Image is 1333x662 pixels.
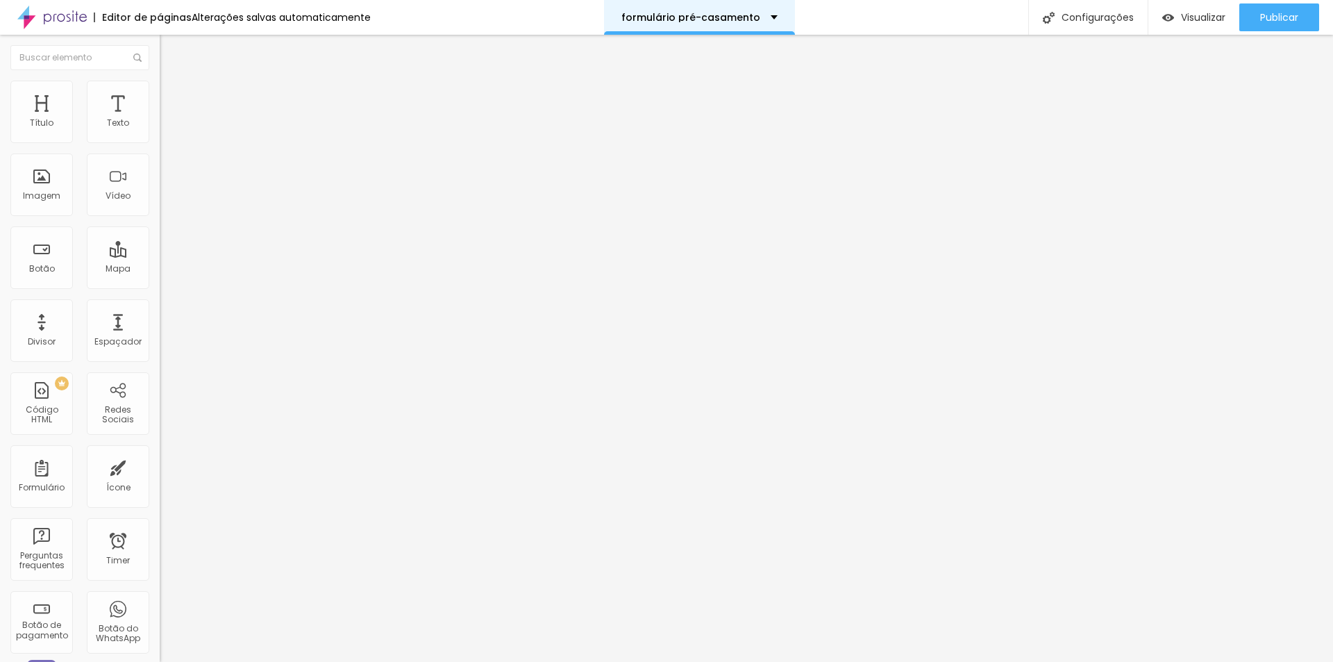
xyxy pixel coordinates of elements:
[23,191,60,201] div: Imagem
[90,624,145,644] div: Botão do WhatsApp
[106,264,131,274] div: Mapa
[94,337,142,347] div: Espaçador
[14,405,69,425] div: Código HTML
[1043,12,1055,24] img: Icone
[106,191,131,201] div: Vídeo
[1181,12,1225,23] span: Visualizar
[19,483,65,493] div: Formulário
[10,45,149,70] input: Buscar elemento
[1162,12,1174,24] img: view-1.svg
[90,405,145,425] div: Redes Sociais
[1148,3,1239,31] button: Visualizar
[1260,12,1298,23] span: Publicar
[192,13,371,22] div: Alterações salvas automaticamente
[106,556,130,565] div: Timer
[106,483,131,493] div: Ícone
[160,35,1333,662] iframe: Editor
[29,264,55,274] div: Botão
[28,337,56,347] div: Divisor
[14,551,69,571] div: Perguntas frequentes
[14,620,69,640] div: Botão de pagamento
[1239,3,1319,31] button: Publicar
[133,53,142,62] img: Icone
[94,13,192,22] div: Editor de páginas
[621,13,760,22] p: formulário pré-casamento
[30,118,53,128] div: Título
[107,118,129,128] div: Texto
